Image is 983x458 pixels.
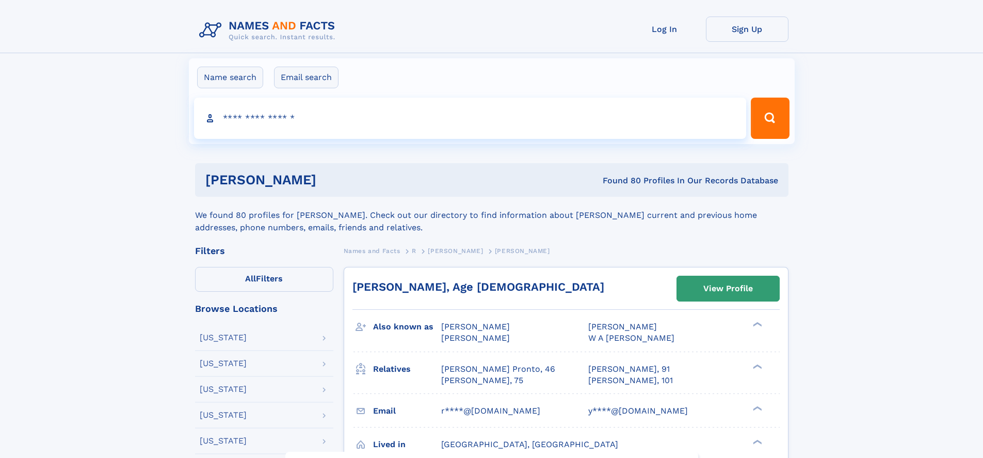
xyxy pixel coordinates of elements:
[588,364,670,375] a: [PERSON_NAME], 91
[623,17,706,42] a: Log In
[200,437,247,445] div: [US_STATE]
[588,322,657,331] span: [PERSON_NAME]
[352,280,604,293] a: [PERSON_NAME], Age [DEMOGRAPHIC_DATA]
[194,98,747,139] input: search input
[200,334,247,342] div: [US_STATE]
[750,363,763,370] div: ❯
[274,67,339,88] label: Email search
[197,67,263,88] label: Name search
[588,333,674,343] span: W A [PERSON_NAME]
[441,375,523,386] a: [PERSON_NAME], 75
[588,375,673,386] a: [PERSON_NAME], 101
[195,17,344,44] img: Logo Names and Facts
[412,247,416,255] span: R
[428,247,483,255] span: [PERSON_NAME]
[195,267,333,292] label: Filters
[428,244,483,257] a: [PERSON_NAME]
[495,247,550,255] span: [PERSON_NAME]
[750,321,763,328] div: ❯
[703,277,753,301] div: View Profile
[750,438,763,445] div: ❯
[245,274,256,283] span: All
[441,322,510,331] span: [PERSON_NAME]
[706,17,788,42] a: Sign Up
[750,405,763,412] div: ❯
[195,246,333,256] div: Filters
[751,98,789,139] button: Search Button
[441,439,618,449] span: [GEOGRAPHIC_DATA], [GEOGRAPHIC_DATA]
[677,276,779,301] a: View Profile
[441,364,555,375] a: [PERSON_NAME] Pronto, 46
[195,304,333,313] div: Browse Locations
[200,385,247,393] div: [US_STATE]
[195,197,788,234] div: We found 80 profiles for [PERSON_NAME]. Check out our directory to find information about [PERSON...
[373,360,441,378] h3: Relatives
[373,402,441,420] h3: Email
[200,359,247,368] div: [US_STATE]
[373,318,441,336] h3: Also known as
[200,411,247,419] div: [US_STATE]
[412,244,416,257] a: R
[441,333,510,343] span: [PERSON_NAME]
[344,244,400,257] a: Names and Facts
[459,175,778,186] div: Found 80 Profiles In Our Records Database
[373,436,441,453] h3: Lived in
[205,173,460,186] h1: [PERSON_NAME]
